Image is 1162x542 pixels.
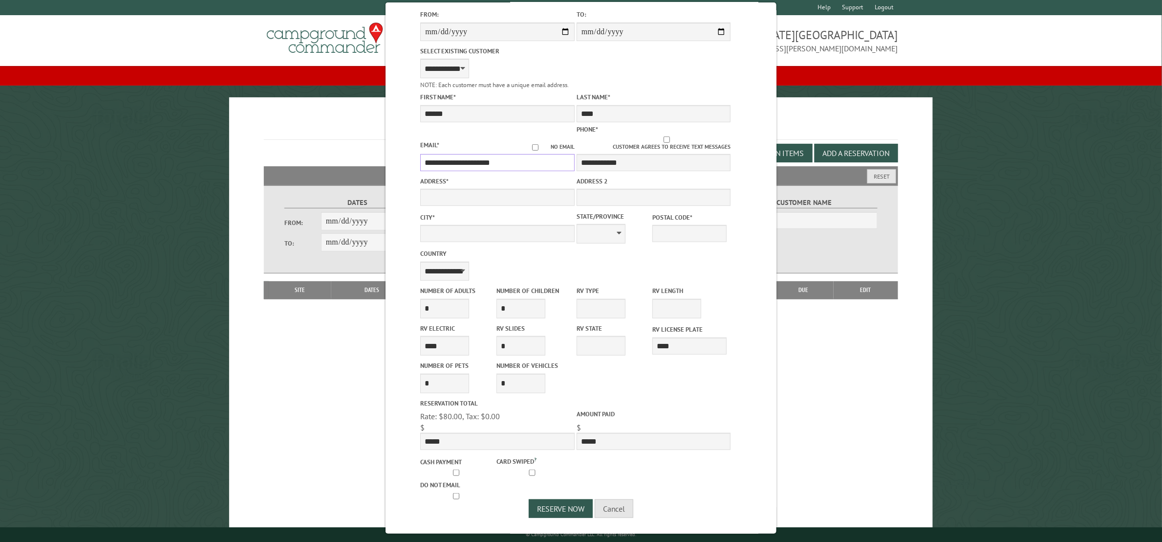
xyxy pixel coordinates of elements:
[496,286,570,295] label: Number of Children
[652,286,726,295] label: RV Length
[577,324,650,333] label: RV State
[420,480,494,490] label: Do not email
[577,423,581,432] span: $
[867,169,896,183] button: Reset
[520,144,551,151] input: No email
[526,531,636,538] small: © Campground Commander LLC. All rights reserved.
[420,249,575,258] label: Country
[420,177,575,186] label: Address
[269,281,331,299] th: Site
[420,213,575,222] label: City
[420,423,425,432] span: $
[577,212,650,221] label: State/Province
[420,324,494,333] label: RV Electric
[577,92,731,102] label: Last Name
[284,197,430,208] label: Dates
[577,177,731,186] label: Address 2
[595,499,633,518] button: Cancel
[774,281,834,299] th: Due
[264,113,898,140] h1: Reservations
[331,281,413,299] th: Dates
[603,136,731,143] input: Customer agrees to receive text messages
[420,81,569,89] small: NOTE: Each customer must have a unique email address.
[420,411,500,421] span: Rate: $80.00, Tax: $0.00
[420,457,494,467] label: Cash payment
[420,141,439,149] label: Email
[577,125,598,134] label: Phone
[420,399,575,408] label: Reservation Total
[420,10,575,19] label: From:
[420,46,575,56] label: Select existing customer
[652,325,726,334] label: RV License Plate
[284,218,321,227] label: From:
[284,239,321,248] label: To:
[534,456,537,463] a: ?
[520,143,575,151] label: No email
[496,361,570,370] label: Number of Vehicles
[732,197,878,208] label: Customer Name
[496,324,570,333] label: RV Slides
[420,286,494,295] label: Number of Adults
[264,19,386,57] img: Campground Commander
[577,286,650,295] label: RV Type
[577,136,731,151] label: Customer agrees to receive text messages
[577,10,731,19] label: To:
[577,409,731,419] label: Amount paid
[834,281,898,299] th: Edit
[815,144,898,162] button: Add a Reservation
[652,213,726,222] label: Postal Code
[264,166,898,185] h2: Filters
[420,361,494,370] label: Number of Pets
[420,92,575,102] label: First Name
[496,455,570,466] label: Card swiped
[529,499,593,518] button: Reserve Now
